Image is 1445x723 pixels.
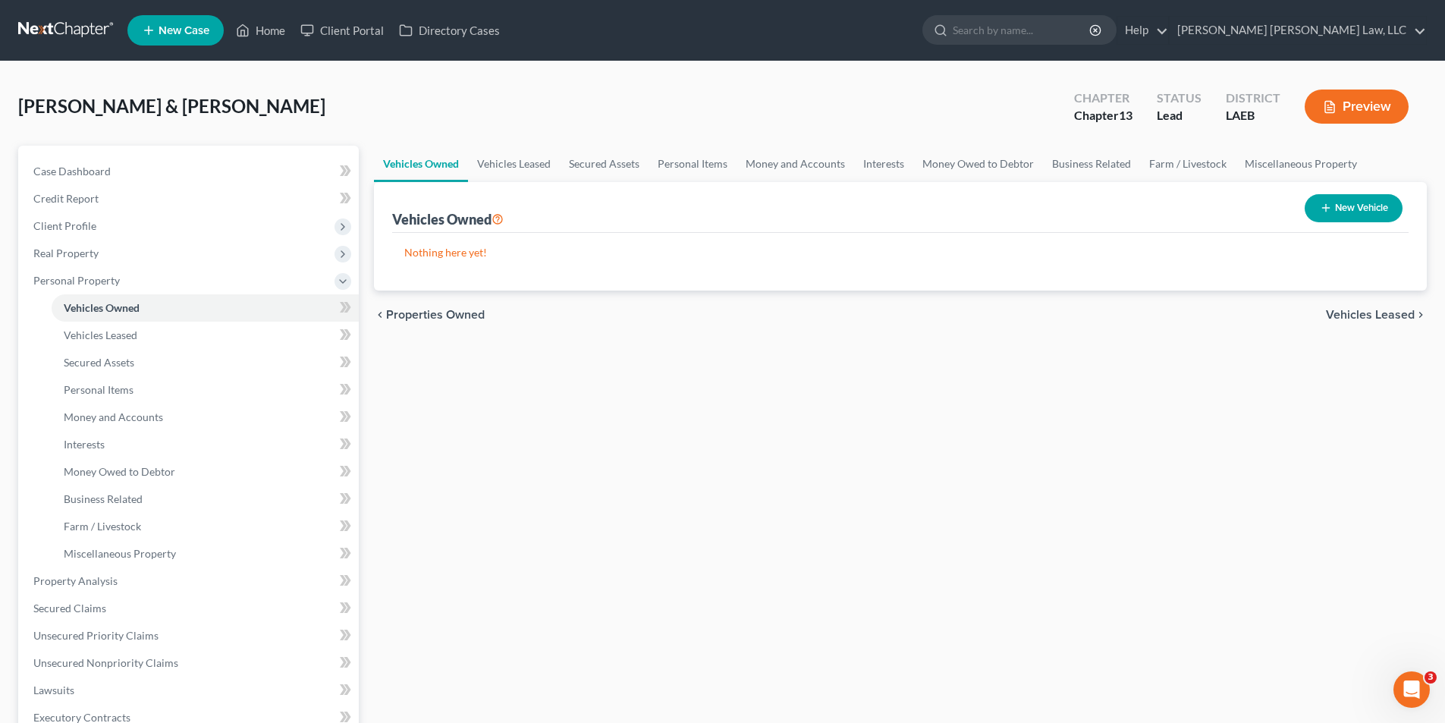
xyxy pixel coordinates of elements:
button: Vehicles Leased chevron_right [1326,309,1427,321]
div: Vehicles Owned [392,210,504,228]
span: [PERSON_NAME] & [PERSON_NAME] [18,95,325,117]
a: Property Analysis [21,567,359,595]
a: Interests [854,146,913,182]
a: Vehicles Owned [374,146,468,182]
span: Unsecured Priority Claims [33,629,159,642]
div: Lead [1157,107,1202,124]
a: Client Portal [293,17,391,44]
span: New Case [159,25,209,36]
a: Business Related [1043,146,1140,182]
span: Vehicles Leased [1326,309,1415,321]
a: Miscellaneous Property [52,540,359,567]
a: Vehicles Leased [468,146,560,182]
a: Money Owed to Debtor [52,458,359,486]
a: Directory Cases [391,17,507,44]
div: LAEB [1226,107,1280,124]
a: Lawsuits [21,677,359,704]
span: Money Owed to Debtor [64,465,175,478]
button: Preview [1305,90,1409,124]
div: Chapter [1074,107,1132,124]
a: Personal Items [52,376,359,404]
span: Credit Report [33,192,99,205]
a: Credit Report [21,185,359,212]
span: Secured Assets [64,356,134,369]
a: Business Related [52,486,359,513]
a: Case Dashboard [21,158,359,185]
span: Client Profile [33,219,96,232]
a: Money Owed to Debtor [913,146,1043,182]
a: Home [228,17,293,44]
a: Secured Claims [21,595,359,622]
span: Personal Items [64,383,134,396]
a: Secured Assets [560,146,649,182]
a: Money and Accounts [737,146,854,182]
button: New Vehicle [1305,194,1403,222]
span: 13 [1119,108,1132,122]
a: Vehicles Leased [52,322,359,349]
span: 3 [1425,671,1437,684]
a: Farm / Livestock [52,513,359,540]
a: Unsecured Priority Claims [21,622,359,649]
a: Secured Assets [52,349,359,376]
input: Search by name... [953,16,1092,44]
span: Vehicles Leased [64,328,137,341]
span: Farm / Livestock [64,520,141,533]
a: Farm / Livestock [1140,146,1236,182]
a: Vehicles Owned [52,294,359,322]
span: Interests [64,438,105,451]
span: Lawsuits [33,684,74,696]
a: Miscellaneous Property [1236,146,1366,182]
a: Help [1117,17,1168,44]
span: Vehicles Owned [64,301,140,314]
span: Personal Property [33,274,120,287]
span: Business Related [64,492,143,505]
a: Unsecured Nonpriority Claims [21,649,359,677]
p: Nothing here yet! [404,245,1396,260]
span: Miscellaneous Property [64,547,176,560]
div: Status [1157,90,1202,107]
i: chevron_left [374,309,386,321]
span: Secured Claims [33,602,106,615]
iframe: Intercom live chat [1393,671,1430,708]
span: Real Property [33,247,99,259]
span: Money and Accounts [64,410,163,423]
i: chevron_right [1415,309,1427,321]
span: Unsecured Nonpriority Claims [33,656,178,669]
a: [PERSON_NAME] [PERSON_NAME] Law, LLC [1170,17,1426,44]
a: Interests [52,431,359,458]
div: Chapter [1074,90,1132,107]
span: Case Dashboard [33,165,111,178]
span: Properties Owned [386,309,485,321]
span: Property Analysis [33,574,118,587]
button: chevron_left Properties Owned [374,309,485,321]
a: Money and Accounts [52,404,359,431]
a: Personal Items [649,146,737,182]
div: District [1226,90,1280,107]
